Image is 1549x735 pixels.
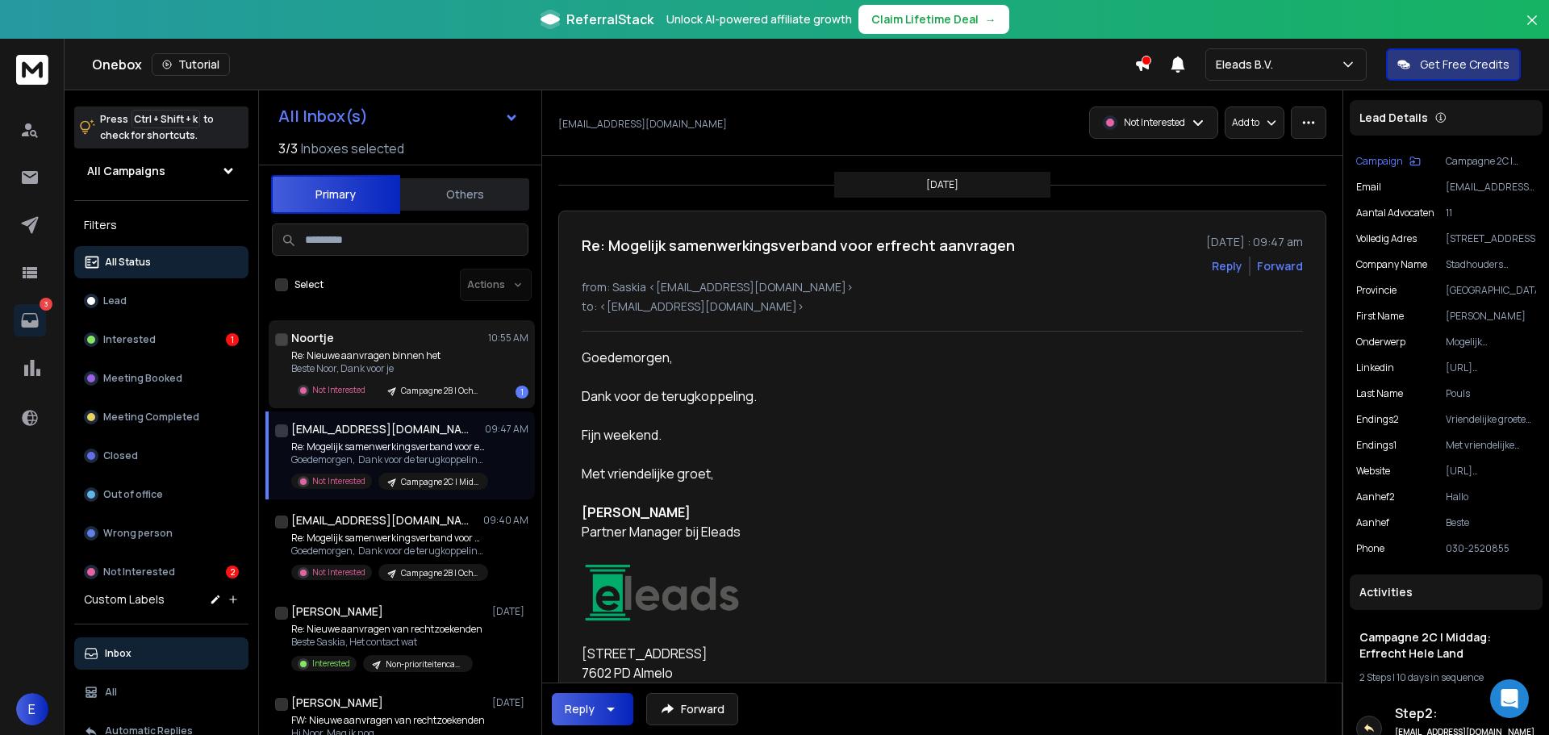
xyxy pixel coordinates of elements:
p: 10:55 AM [488,332,528,345]
p: Inbox [105,647,132,660]
span: 2 Steps [1359,670,1391,684]
button: Close banner [1522,10,1543,48]
p: Company Name [1356,258,1427,271]
p: Beste [1446,516,1536,529]
p: [DATE] [492,696,528,709]
h6: Step 2 : [1395,704,1536,723]
p: 11 [1446,207,1536,219]
p: FW: Nieuwe aanvragen van rechtzoekenden [291,714,485,727]
button: All Inbox(s) [265,100,532,132]
button: Not Interested2 [74,556,248,588]
div: Onebox [92,53,1134,76]
p: Last Name [1356,387,1403,400]
p: [DATE] [926,178,958,191]
h1: [PERSON_NAME] [291,695,383,711]
div: Reply [565,701,595,717]
div: 1 [516,386,528,399]
p: Closed [103,449,138,462]
h1: [EMAIL_ADDRESS][DOMAIN_NAME] [291,421,469,437]
p: Hallo [1446,491,1536,503]
p: Beste Saskia, Het contact wat [291,636,482,649]
h1: All Campaigns [87,163,165,179]
p: Non-prioriteitencampagne Hele Dag | Eleads [386,658,463,670]
p: Re: Nieuwe aanvragen binnen het [291,349,485,362]
p: Beste Noor, Dank voor je [291,362,485,375]
p: Press to check for shortcuts. [100,111,214,144]
div: 7602 PD Almelo [582,663,1053,683]
button: Campaign [1356,155,1421,168]
p: Vriendelijke groeten uit [GEOGRAPHIC_DATA] [1446,413,1536,426]
button: Others [400,177,529,212]
h1: [EMAIL_ADDRESS][DOMAIN_NAME] [291,512,469,528]
h1: [PERSON_NAME] [291,603,383,620]
a: 3 [14,304,46,336]
div: 1 [226,333,239,346]
p: Interested [312,658,350,670]
p: All [105,686,117,699]
button: Claim Lifetime Deal→ [858,5,1009,34]
p: [URL][DOMAIN_NAME] [1446,361,1536,374]
p: 09:40 AM [483,514,528,527]
p: [DATE] [492,605,528,618]
button: Tutorial [152,53,230,76]
p: Interested [103,333,156,346]
p: Campagne 2B | Ochtend: Huurrecht [GEOGRAPHIC_DATA], [GEOGRAPHIC_DATA], [GEOGRAPHIC_DATA] en [GEOG... [401,385,478,397]
p: [STREET_ADDRESS] [1446,232,1536,245]
p: Not Interested [312,384,365,396]
button: Meeting Booked [74,362,248,395]
div: Forward [1257,258,1303,274]
h3: Inboxes selected [301,139,404,158]
span: 10 days in sequence [1397,670,1484,684]
p: Endings2 [1356,413,1399,426]
button: All Campaigns [74,155,248,187]
p: Aanhef2 [1356,491,1395,503]
p: Meeting Completed [103,411,199,424]
p: Out of office [103,488,163,501]
p: First Name [1356,310,1404,323]
p: Not Interested [103,566,175,578]
span: ReferralStack [566,10,653,29]
p: Not Interested [312,566,365,578]
h1: All Inbox(s) [278,108,368,124]
span: → [985,11,996,27]
button: E [16,693,48,725]
div: 2 [226,566,239,578]
p: Meeting Booked [103,372,182,385]
p: Email [1356,181,1381,194]
button: Meeting Completed [74,401,248,433]
div: Activities [1350,574,1543,610]
button: Lead [74,285,248,317]
p: Goedemorgen, Dank voor de terugkoppeling. Als je [291,545,485,558]
h3: Custom Labels [84,591,165,608]
button: Reply [552,693,633,725]
p: Pouls [1446,387,1536,400]
p: linkedin [1356,361,1394,374]
p: Not Interested [1124,116,1185,129]
span: 3 / 3 [278,139,298,158]
h1: Re: Mogelijk samenwerkingsverband voor erfrecht aanvragen [582,234,1015,257]
span: Ctrl + Shift + k [132,110,200,128]
button: All Status [74,246,248,278]
div: Partner Manager bij Eleads [582,522,1053,561]
button: Closed [74,440,248,472]
p: provincie [1356,284,1397,297]
p: website [1356,465,1390,478]
p: Get Free Credits [1420,56,1509,73]
p: Unlock AI-powered affiliate growth [666,11,852,27]
p: Aantal Advocaten [1356,207,1434,219]
p: Re: Mogelijk samenwerkingsverband voor huurrechtzaken [291,532,485,545]
h1: Campagne 2C | Middag: Erfrecht Hele Land [1359,629,1533,662]
p: Wrong person [103,527,173,540]
p: All Status [105,256,151,269]
p: from: Saskia <[EMAIL_ADDRESS][DOMAIN_NAME]> [582,279,1303,295]
div: Dank voor de terugkoppeling. [582,386,1053,406]
p: Not Interested [312,475,365,487]
h1: Noortje [291,330,334,346]
p: [DATE] : 09:47 am [1206,234,1303,250]
div: | [1359,671,1533,684]
strong: [PERSON_NAME] [582,503,691,521]
div: Met vriendelijke groet, [582,464,1053,483]
p: Aanhef [1356,516,1389,529]
p: Onderwerp [1356,336,1405,349]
